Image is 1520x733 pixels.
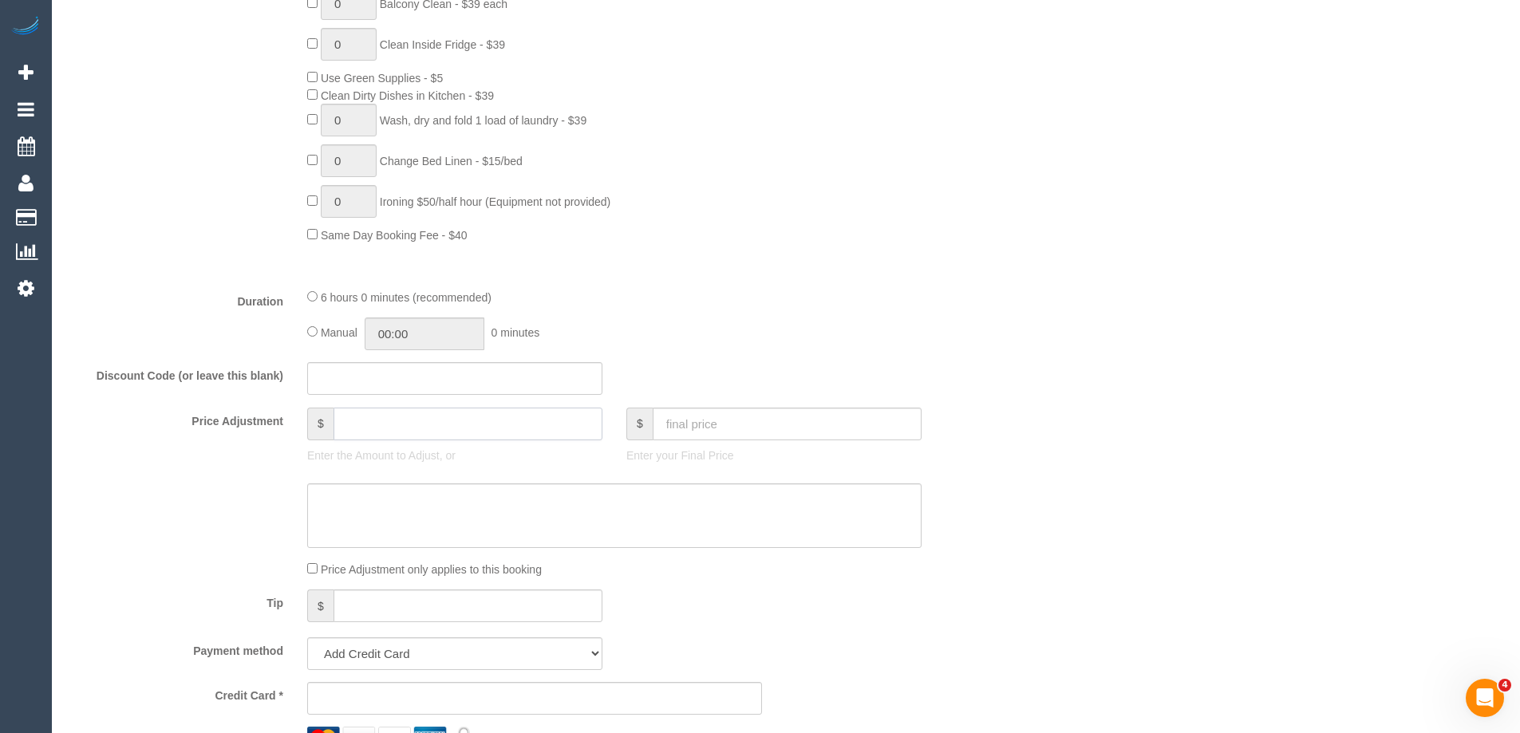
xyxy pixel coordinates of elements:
[626,408,653,440] span: $
[321,229,468,242] span: Same Day Booking Fee - $40
[321,563,542,576] span: Price Adjustment only applies to this booking
[56,288,295,309] label: Duration
[626,447,922,463] p: Enter your Final Price
[380,114,586,127] span: Wash, dry and fold 1 load of laundry - $39
[10,16,41,38] img: Automaid Logo
[321,89,494,102] span: Clean Dirty Dishes in Kitchen - $39
[1466,679,1504,717] iframe: Intercom live chat
[380,195,611,208] span: Ironing $50/half hour (Equipment not provided)
[307,408,334,440] span: $
[653,408,922,440] input: final price
[307,589,334,622] span: $
[321,72,443,85] span: Use Green Supplies - $5
[56,589,295,611] label: Tip
[56,408,295,429] label: Price Adjustment
[321,291,492,304] span: 6 hours 0 minutes (recommended)
[321,326,357,339] span: Manual
[56,682,295,703] label: Credit Card *
[307,447,602,463] p: Enter the Amount to Adjust, or
[1498,679,1511,692] span: 4
[380,38,505,51] span: Clean Inside Fridge - $39
[492,326,540,339] span: 0 minutes
[321,692,748,706] iframe: Secure card payment input frame
[56,637,295,659] label: Payment method
[380,155,523,167] span: Change Bed Linen - $15/bed
[56,362,295,384] label: Discount Code (or leave this blank)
